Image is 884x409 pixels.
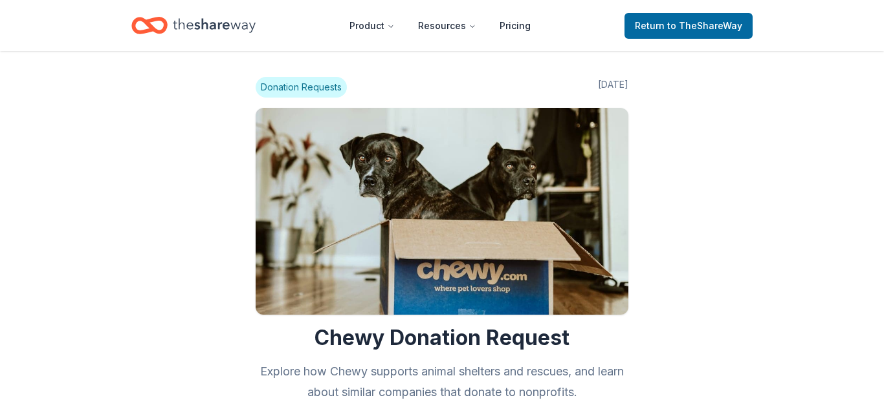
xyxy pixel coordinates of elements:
a: Pricing [489,13,541,39]
h2: Explore how Chewy supports animal shelters and rescues, and learn about similar companies that do... [256,361,628,403]
a: Returnto TheShareWay [624,13,753,39]
span: Return [635,18,742,34]
span: [DATE] [598,77,628,98]
button: Product [339,13,405,39]
nav: Main [339,10,541,41]
span: to TheShareWay [667,20,742,31]
button: Resources [408,13,487,39]
span: Donation Requests [256,77,347,98]
a: Home [131,10,256,41]
h1: Chewy Donation Request [256,325,628,351]
img: Image for Chewy Donation Request [256,108,628,315]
